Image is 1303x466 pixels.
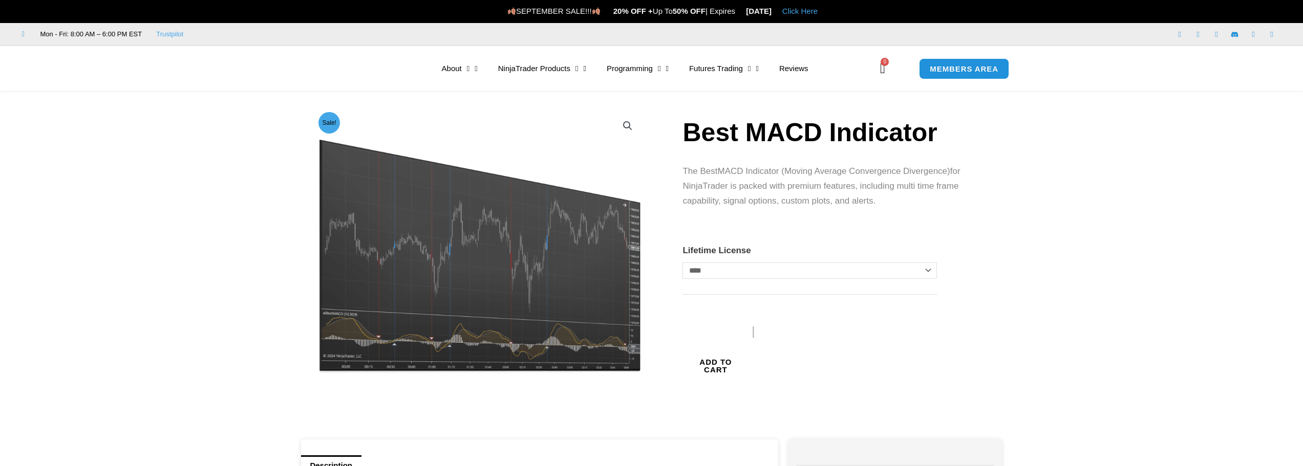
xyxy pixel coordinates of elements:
strong: 20% OFF + [613,7,653,15]
img: ⌛ [736,7,743,15]
img: Best MACD [315,109,645,373]
span: Sale! [318,112,340,134]
a: About [432,57,488,80]
span: for NinjaTrader is packed with premium features, including multi time frame capability, signal op... [682,166,960,206]
a: Programming [596,57,679,80]
a: Click Here [782,7,818,15]
img: 🍂 [508,7,516,15]
a: MEMBERS AREA [919,58,1009,79]
span: MACD Indicator (Moving Average Convergence Divergence) [718,166,950,176]
a: Trustpilot [156,28,183,40]
span: Mon - Fri: 8:00 AM – 6:00 PM EST [38,28,142,40]
button: Add to cart [682,310,749,422]
button: Buy with GPay [749,322,826,430]
h1: Best MACD Indicator [682,115,981,150]
strong: 50% OFF [673,7,706,15]
img: 🍂 [592,7,600,15]
strong: [DATE] [746,7,772,15]
img: LogoAI | Affordable Indicators – NinjaTrader [285,50,395,87]
iframe: Secure payment input frame [746,316,828,317]
a: View full-screen image gallery [618,117,637,135]
text: •••••• [783,327,805,337]
a: 0 [865,54,901,83]
nav: Menu [432,57,877,80]
a: Futures Trading [679,57,769,80]
span: The Best [682,166,717,176]
span: 0 [881,58,889,66]
span: SEPTEMBER SALE!!! Up To | Expires [507,7,746,15]
a: NinjaTrader Products [488,57,596,80]
span: MEMBERS AREA [930,65,998,73]
label: Lifetime License [682,246,751,255]
a: Reviews [769,57,819,80]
